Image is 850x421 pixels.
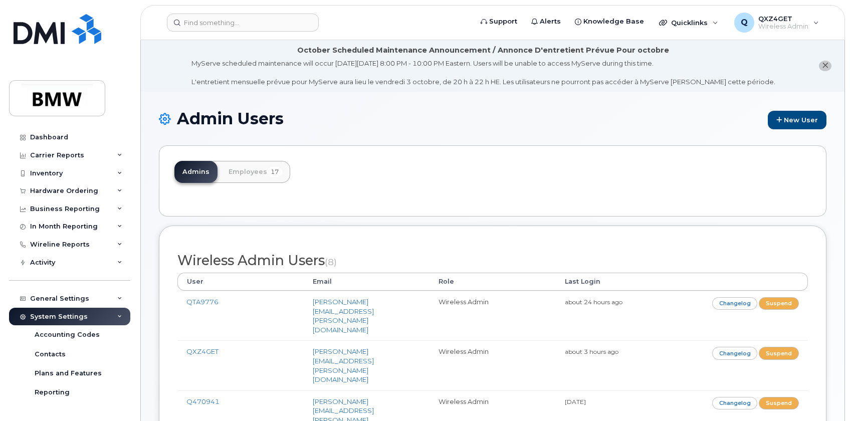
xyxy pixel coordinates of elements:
h1: Admin Users [159,110,826,129]
a: Employees17 [221,161,290,183]
small: [DATE] [565,398,586,405]
a: Suspend [759,347,799,359]
th: Email [304,273,430,291]
th: User [177,273,304,291]
a: QXZ4GET [186,347,219,355]
a: Q470941 [186,397,220,405]
div: MyServe scheduled maintenance will occur [DATE][DATE] 8:00 PM - 10:00 PM Eastern. Users will be u... [191,59,775,87]
div: October Scheduled Maintenance Announcement / Annonce D'entretient Prévue Pour octobre [297,45,669,56]
small: (8) [325,257,337,267]
small: about 24 hours ago [565,298,622,306]
a: Changelog [712,297,758,310]
h2: Wireless Admin Users [177,253,808,268]
a: New User [768,111,826,129]
a: [PERSON_NAME][EMAIL_ADDRESS][PERSON_NAME][DOMAIN_NAME] [313,298,374,334]
button: close notification [819,61,831,71]
a: Changelog [712,397,758,409]
th: Role [430,273,556,291]
span: 17 [267,167,282,177]
td: Wireless Admin [430,340,556,390]
a: QTA9776 [186,298,219,306]
th: Last Login [556,273,682,291]
a: Suspend [759,297,799,310]
a: Suspend [759,397,799,409]
a: Changelog [712,347,758,359]
a: Admins [174,161,218,183]
td: Wireless Admin [430,291,556,340]
small: about 3 hours ago [565,348,618,355]
a: [PERSON_NAME][EMAIL_ADDRESS][PERSON_NAME][DOMAIN_NAME] [313,347,374,383]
